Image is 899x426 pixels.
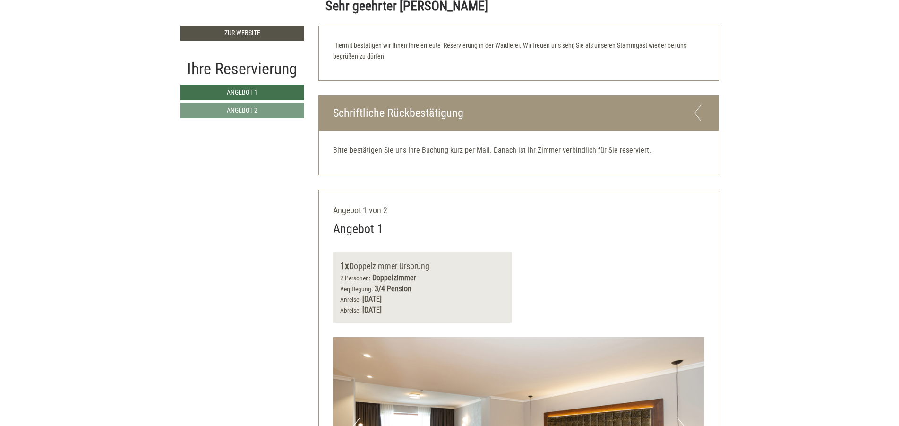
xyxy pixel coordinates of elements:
b: 3/4 Pension [375,284,411,293]
b: [DATE] [362,295,382,304]
b: Doppelzimmer [372,273,416,282]
span: Angebot 1 [227,88,257,96]
div: Doppelzimmer Ursprung [340,259,505,273]
span: Angebot 1 von 2 [333,205,387,215]
small: Verpflegung: [340,285,373,293]
div: Schriftliche Rückbestätigung [319,96,719,131]
b: 1x [340,260,349,271]
a: Zur Website [180,26,305,41]
div: Angebot 1 [333,220,383,238]
b: [DATE] [362,305,382,314]
span: Hiermit bestätigen wir Ihnen Ihre erneute Reservierung in der Waidlerei. Wir freuen uns sehr, Sie... [333,42,686,60]
small: Abreise: [340,306,360,314]
div: Ihre Reservierung [180,57,305,80]
small: 2 Personen: [340,274,370,282]
span: Angebot 2 [227,106,257,114]
small: Anreise: [340,296,360,303]
p: Bitte bestätigen Sie uns Ihre Buchung kurz per Mail. Danach ist Ihr Zimmer verbindlich für Sie re... [333,145,704,156]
